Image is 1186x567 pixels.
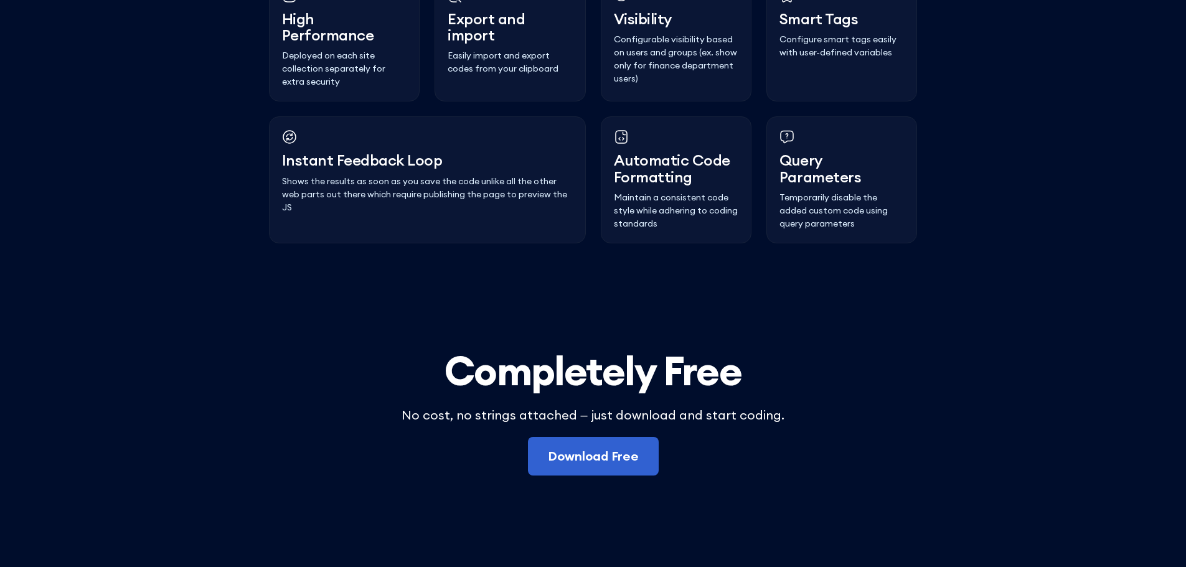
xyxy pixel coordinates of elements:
[269,406,918,424] p: No cost, no strings attached – just downloa﻿d and start coding.
[614,11,738,27] h3: Visib﻿ility
[779,152,904,185] h3: Query Param﻿eters
[269,349,918,393] h2: Complet﻿ely Free
[282,49,407,88] p: Deployed on each site collection separately for extra security
[614,33,738,85] p: Configurable visibility based on users and groups (ex. show only for finance department users)
[528,437,659,476] a: Download Free
[779,33,904,59] p: Configure smart tags easily with user-defined variables
[779,11,904,27] h3: Sm﻿art Tags
[1124,507,1186,567] iframe: Chat Widget
[614,152,738,185] h3: Automatic Code﻿ Formatting
[282,152,573,168] h3: Instant Feed﻿back Loop
[779,191,904,230] p: Temporarily disable the added custom code using query parameters
[614,191,738,230] p: Maintain a consistent code style while adhering to coding standards
[282,11,407,44] h3: High Perfo﻿rmance
[448,11,572,44] h3: Export and imp﻿ort
[282,175,573,214] p: Shows the results as soon as you save the code unlike all the other web parts out there which req...
[448,49,572,75] p: Easily import and export codes from your clipboard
